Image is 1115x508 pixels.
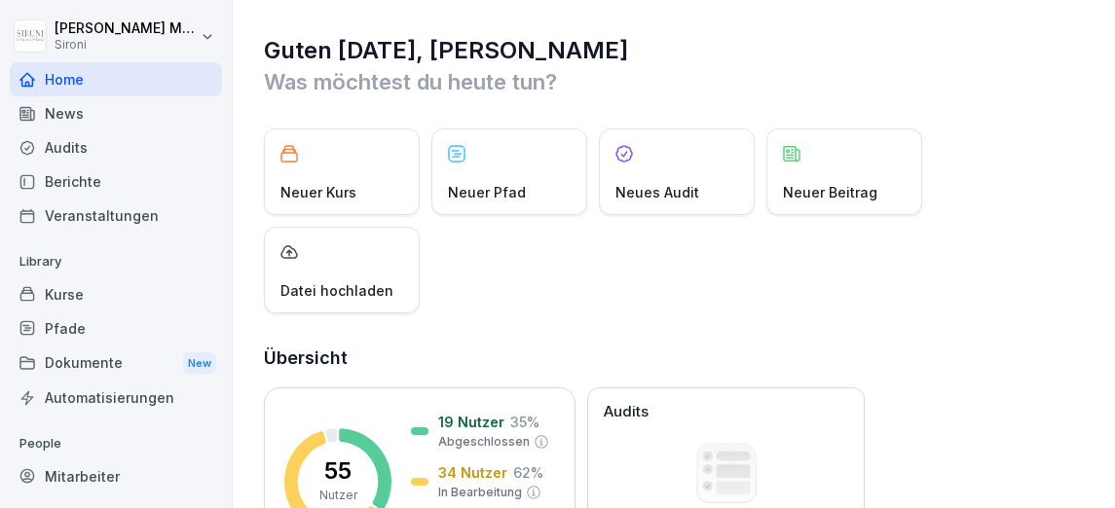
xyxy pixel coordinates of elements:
[10,246,222,277] p: Library
[438,484,522,501] p: In Bearbeitung
[10,345,222,381] a: DokumenteNew
[10,311,222,345] a: Pfade
[10,345,222,381] div: Dokumente
[10,130,222,164] a: Audits
[615,182,699,202] p: Neues Audit
[264,35,1086,66] h1: Guten [DATE], [PERSON_NAME]
[10,199,222,233] a: Veranstaltungen
[319,487,357,504] p: Nutzer
[264,66,1086,97] p: Was möchtest du heute tun?
[55,38,197,52] p: Sironi
[438,412,504,432] p: 19 Nutzer
[510,412,539,432] p: 35 %
[10,459,222,493] a: Mitarbeiter
[10,428,222,459] p: People
[513,462,543,483] p: 62 %
[10,277,222,311] a: Kurse
[324,459,352,483] p: 55
[264,345,1086,372] h2: Übersicht
[438,433,530,451] p: Abgeschlossen
[10,164,222,199] a: Berichte
[604,401,649,423] p: Audits
[280,280,393,301] p: Datei hochladen
[448,182,526,202] p: Neuer Pfad
[438,462,507,483] p: 34 Nutzer
[55,20,197,37] p: [PERSON_NAME] Malec
[280,182,356,202] p: Neuer Kurs
[10,381,222,415] a: Automatisierungen
[783,182,877,202] p: Neuer Beitrag
[183,352,216,375] div: New
[10,62,222,96] a: Home
[10,96,222,130] a: News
